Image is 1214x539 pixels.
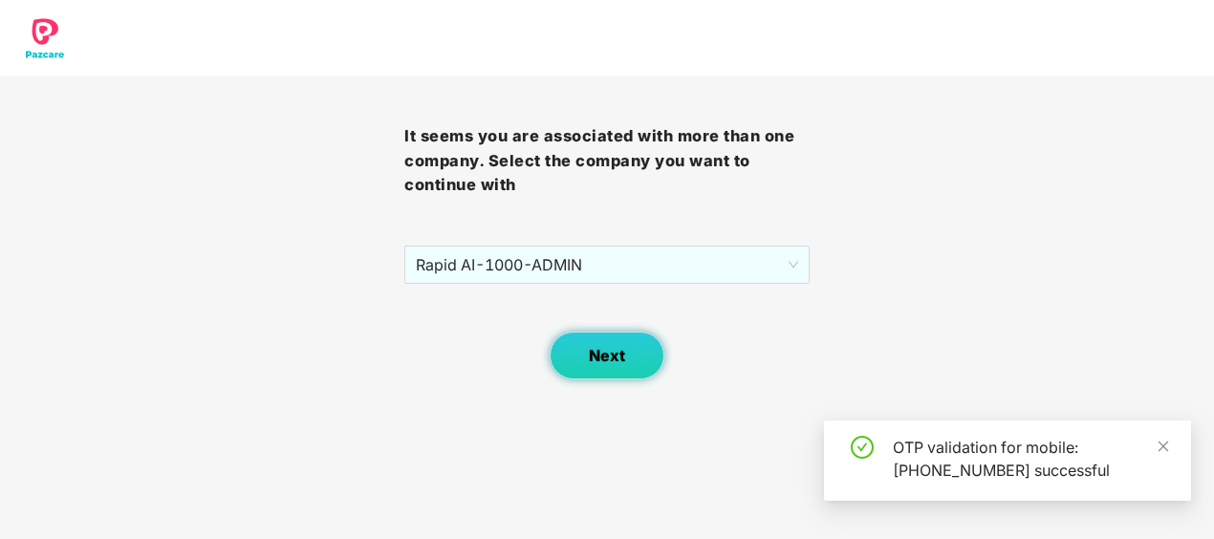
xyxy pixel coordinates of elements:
h3: It seems you are associated with more than one company. Select the company you want to continue with [404,124,809,198]
span: close [1157,440,1170,453]
span: Next [589,347,625,365]
div: OTP validation for mobile: [PHONE_NUMBER] successful [893,436,1168,482]
span: check-circle [851,436,874,459]
button: Next [550,332,664,379]
span: Rapid AI - 1000 - ADMIN [416,247,797,283]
